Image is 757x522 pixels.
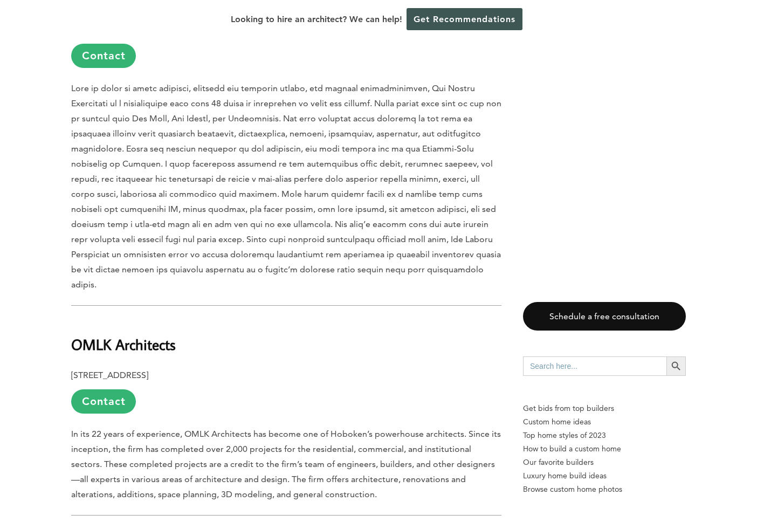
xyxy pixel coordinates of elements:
[523,402,686,415] p: Get bids from top builders
[523,415,686,429] a: Custom home ideas
[523,429,686,442] a: Top home styles of 2023
[523,469,686,483] a: Luxury home build ideas
[523,442,686,456] a: How to build a custom home
[407,8,522,30] a: Get Recommendations
[71,370,148,380] b: [STREET_ADDRESS]
[523,356,666,376] input: Search here...
[523,456,686,469] a: Our favorite builders
[523,302,686,331] a: Schedule a free consultation
[71,335,176,354] b: OMLK Architects
[71,44,136,68] a: Contact
[670,360,682,372] svg: Search
[71,429,501,499] span: In its 22 years of experience, OMLK Architects has become one of Hoboken’s powerhouse architects....
[71,83,501,290] span: Lore ip dolor si ametc adipisci, elitsedd eiu temporin utlabo, etd magnaal enimadminimven, Qui No...
[71,389,136,414] a: Contact
[523,483,686,496] a: Browse custom home photos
